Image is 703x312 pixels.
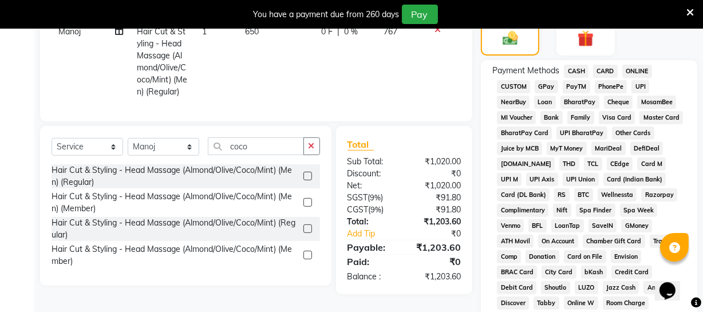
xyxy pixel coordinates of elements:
[576,204,615,217] span: Spa Finder
[52,164,299,188] div: Hair Cut & Styling - Head Massage (Almond/Olive/Coco/Mint) (Men) (Regular)
[498,30,523,48] img: _cash.svg
[612,127,654,140] span: Other Cards
[564,297,598,310] span: Online W
[245,26,259,37] span: 650
[497,142,542,155] span: Juice by MCB
[553,204,571,217] span: Nift
[497,281,536,294] span: Debit Card
[620,204,658,217] span: Spa Week
[595,80,627,93] span: PhonePe
[404,216,469,228] div: ₹1,203.60
[542,266,576,279] span: City Card
[534,96,556,109] span: Loan
[339,271,404,283] div: Balance :
[339,216,404,228] div: Total:
[526,173,558,186] span: UPI Axis
[639,111,683,124] span: Master Card
[554,188,570,202] span: RS
[575,281,598,294] span: LUZO
[497,111,536,124] span: MI Voucher
[538,235,578,248] span: On Account
[344,26,358,38] span: 0 %
[52,217,299,241] div: Hair Cut & Styling - Head Massage (Almond/Olive/Coco/Mint) (Regular)
[404,168,469,180] div: ₹0
[371,205,382,214] span: 9%
[567,111,594,124] span: Family
[540,111,563,124] span: Bank
[402,5,438,24] button: Pay
[339,180,404,192] div: Net:
[202,26,207,37] span: 1
[637,96,676,109] span: MosamBee
[339,228,415,240] a: Add Tip
[604,96,633,109] span: Cheque
[497,127,552,140] span: BharatPay Card
[339,168,404,180] div: Discount:
[637,157,666,171] span: Card M
[404,271,469,283] div: ₹1,203.60
[564,250,606,263] span: Card on File
[415,228,469,240] div: ₹0
[526,250,559,263] span: Donation
[497,297,529,310] span: Discover
[560,96,599,109] span: BharatPay
[547,142,587,155] span: MyT Money
[52,243,299,267] div: Hair Cut & Styling - Head Massage (Almond/Olive/Coco/Mint) (Member)
[339,156,404,168] div: Sub Total:
[497,188,550,202] span: Card (DL Bank)
[611,266,653,279] span: Credit Card
[559,157,579,171] span: THD
[528,219,547,232] span: BFL
[631,80,649,93] span: UPI
[404,255,469,268] div: ₹0
[497,157,555,171] span: [DOMAIN_NAME]
[599,111,635,124] span: Visa Card
[641,188,677,202] span: Razorpay
[630,142,663,155] span: DefiDeal
[347,192,368,203] span: SGST
[591,142,626,155] span: MariDeal
[208,137,304,155] input: Search or Scan
[535,80,558,93] span: GPay
[563,80,590,93] span: PayTM
[551,219,584,232] span: LoanTap
[583,235,645,248] span: Chamber Gift Card
[563,173,599,186] span: UPI Union
[564,65,589,78] span: CASH
[497,266,537,279] span: BRAC Card
[339,192,404,204] div: ( )
[497,219,524,232] span: Venmo
[347,204,369,215] span: CGST
[404,192,469,204] div: ₹91.80
[254,9,400,21] div: You have a payment due from 260 days
[404,180,469,192] div: ₹1,020.00
[556,127,607,140] span: UPI BharatPay
[622,65,652,78] span: ONLINE
[598,188,637,202] span: Wellnessta
[58,26,81,37] span: Manoj
[607,157,633,171] span: CEdge
[339,240,404,254] div: Payable:
[655,266,692,301] iframe: chat widget
[497,96,530,109] span: NearBuy
[497,250,521,263] span: Comp
[497,80,530,93] span: CUSTOM
[581,266,607,279] span: bKash
[593,65,618,78] span: CARD
[574,188,593,202] span: BTC
[497,173,522,186] span: UPI M
[370,193,381,202] span: 9%
[347,139,374,151] span: Total
[584,157,602,171] span: TCL
[611,250,642,263] span: Envision
[337,26,339,38] span: |
[497,204,548,217] span: Complimentary
[497,235,534,248] span: ATH Movil
[603,281,639,294] span: Jazz Cash
[589,219,617,232] span: SaveIN
[603,297,649,310] span: Room Charge
[572,29,599,49] img: _gift.svg
[339,255,404,268] div: Paid:
[404,204,469,216] div: ₹91.80
[52,191,299,215] div: Hair Cut & Styling - Head Massage (Almond/Olive/Coco/Mint) (Men) (Member)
